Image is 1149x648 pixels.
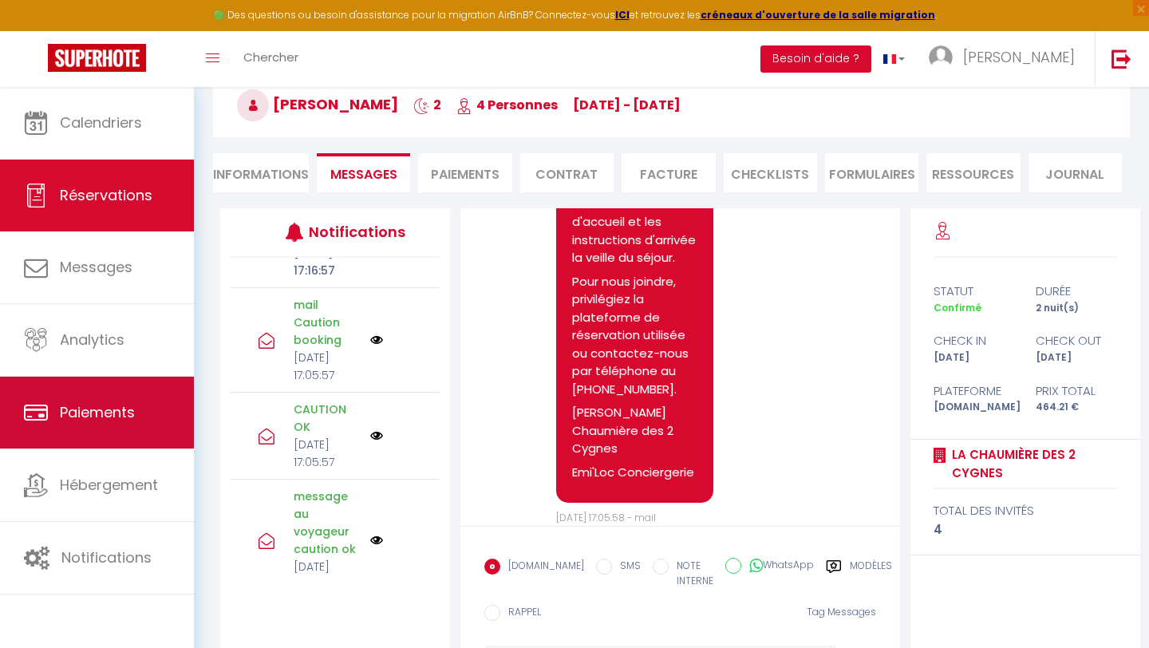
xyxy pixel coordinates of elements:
li: FORMULAIRES [825,153,918,192]
span: Calendriers [60,113,142,132]
span: Messages [60,257,132,277]
label: WhatsApp [741,558,814,575]
li: Contrat [520,153,614,192]
p: Emi'Loc Conciergerie [572,464,697,482]
img: ... [929,45,953,69]
img: Super Booking [48,44,146,72]
p: CAUTION OK [294,401,360,436]
p: [PERSON_NAME] Chaumière des 2 Cygnes [572,404,697,458]
span: Hébergement [60,475,158,495]
p: [DATE] 17:05:57 [294,436,360,471]
span: Chercher [243,49,298,65]
img: NO IMAGE [370,534,383,547]
span: Analytics [60,330,124,350]
img: NO IMAGE [370,429,383,442]
label: NOTE INTERNE [669,559,713,589]
a: créneaux d'ouverture de la salle migration [701,8,935,22]
div: 4 [934,520,1118,539]
span: Messages [330,165,397,184]
img: logout [1111,49,1131,69]
div: durée [1025,282,1127,301]
span: Réservations [60,185,152,205]
label: [DOMAIN_NAME] [500,559,584,576]
span: Tag Messages [807,605,876,618]
img: NO IMAGE [370,334,383,346]
a: ... [PERSON_NAME] [917,31,1095,87]
span: [DATE] 17:05:58 - mail [556,511,656,524]
p: Pour nous joindre, privilégiez la plateforme de réservation utilisée ou contactez-nous par téléph... [572,273,697,399]
label: Modèles [850,559,892,591]
label: RAPPEL [500,605,541,622]
label: SMS [612,559,641,576]
p: [DATE] 17:05:57 [294,558,360,593]
span: Paiements [60,402,135,422]
li: CHECKLISTS [724,153,817,192]
div: check out [1025,331,1127,350]
span: [DATE] - [DATE] [573,96,681,114]
button: Ouvrir le widget de chat LiveChat [13,6,61,54]
span: Confirmé [934,301,981,314]
div: Prix total [1025,381,1127,401]
li: Ressources [926,153,1020,192]
span: [PERSON_NAME] [963,47,1075,67]
div: 2 nuit(s) [1025,301,1127,316]
li: Facture [622,153,715,192]
span: Notifications [61,547,152,567]
div: check in [923,331,1025,350]
div: total des invités [934,501,1118,520]
li: Paiements [418,153,511,192]
p: [DATE] 17:16:57 [294,244,360,279]
p: [DATE] 17:05:57 [294,349,360,384]
span: 2 [413,96,441,114]
li: Informations [213,153,309,192]
div: [DATE] [923,350,1025,365]
div: statut [923,282,1025,301]
p: message au voyageur caution ok [294,488,360,558]
a: ICI [615,8,630,22]
span: [PERSON_NAME] [237,94,398,114]
div: [DATE] [1025,350,1127,365]
div: [DOMAIN_NAME] [923,400,1025,415]
a: La Chaumière des 2 Cygnes [946,445,1118,483]
button: Besoin d'aide ? [760,45,871,73]
p: mail Caution booking [294,296,360,349]
a: Chercher [231,31,310,87]
span: 4 Personnes [456,96,558,114]
h3: Notifications [309,214,396,250]
div: Plateforme [923,381,1025,401]
div: 464.21 € [1025,400,1127,415]
li: Journal [1029,153,1122,192]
